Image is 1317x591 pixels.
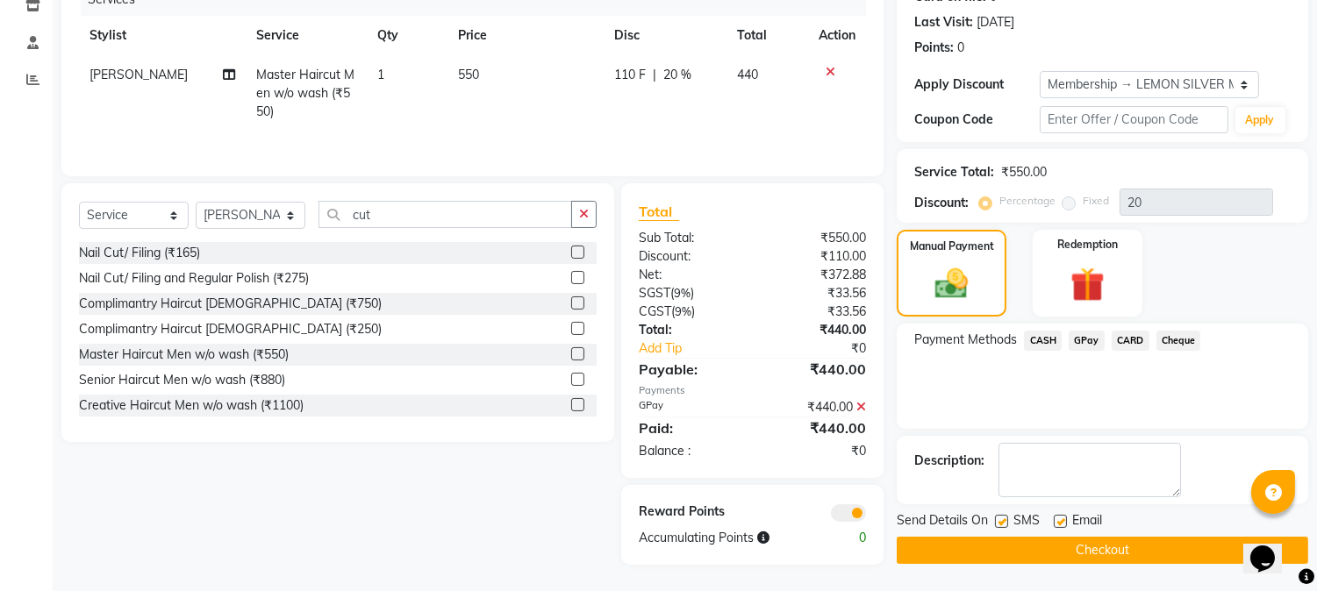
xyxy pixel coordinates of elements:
div: Discount: [914,194,969,212]
div: Reward Points [626,502,753,522]
div: Creative Haircut Men w/o wash (₹1100) [79,396,304,415]
th: Action [808,16,866,55]
div: ₹440.00 [753,417,880,438]
th: Disc [604,16,726,55]
th: Stylist [79,16,246,55]
img: _cash.svg [925,265,977,303]
span: 110 F [614,66,646,84]
div: ( ) [626,284,753,303]
div: Coupon Code [914,110,1040,129]
label: Redemption [1057,237,1118,253]
span: Total [639,203,679,221]
span: CGST [639,303,671,319]
div: ₹550.00 [1001,163,1047,182]
div: ( ) [626,303,753,321]
div: GPay [626,398,753,417]
div: ₹440.00 [753,359,880,380]
div: ₹440.00 [753,398,880,417]
div: ₹0 [753,442,880,460]
div: Nail Cut/ Filing (₹165) [79,244,200,262]
span: Master Haircut Men w/o wash (₹550) [256,67,354,119]
div: Complimantry Haircut [DEMOGRAPHIC_DATA] (₹750) [79,295,382,313]
div: ₹550.00 [753,229,880,247]
div: Nail Cut/ Filing and Regular Polish (₹275) [79,269,309,288]
div: ₹33.56 [753,303,880,321]
input: Search or Scan [319,201,572,228]
button: Checkout [897,537,1308,564]
div: 0 [957,39,964,57]
span: 440 [737,67,758,82]
a: Add Tip [626,339,774,358]
span: 550 [458,67,479,82]
div: Senior Haircut Men w/o wash (₹880) [79,371,285,389]
div: Apply Discount [914,75,1040,94]
th: Service [246,16,367,55]
div: Points: [914,39,954,57]
iframe: chat widget [1243,521,1299,573]
span: Cheque [1156,331,1201,351]
span: Payment Methods [914,331,1017,349]
span: SGST [639,285,670,301]
div: Paid: [626,417,753,438]
span: 9% [674,286,691,300]
label: Fixed [1083,193,1109,209]
div: Discount: [626,247,753,266]
div: Description: [914,452,984,470]
span: 1 [377,67,384,82]
div: Last Visit: [914,13,973,32]
div: Complimantry Haircut [DEMOGRAPHIC_DATA] (₹250) [79,320,382,338]
th: Total [726,16,809,55]
span: SMS [1013,511,1040,533]
label: Manual Payment [910,239,994,254]
label: Percentage [999,193,1056,209]
span: Send Details On [897,511,988,533]
div: Service Total: [914,163,994,182]
span: CASH [1024,331,1062,351]
div: ₹0 [774,339,880,358]
th: Price [447,16,604,55]
div: Sub Total: [626,229,753,247]
div: Payable: [626,359,753,380]
span: GPay [1069,331,1105,351]
th: Qty [367,16,447,55]
div: ₹440.00 [753,321,880,339]
span: Email [1072,511,1102,533]
div: ₹372.88 [753,266,880,284]
div: ₹110.00 [753,247,880,266]
div: Balance : [626,442,753,460]
span: CARD [1112,331,1149,351]
span: 20 % [663,66,691,84]
div: Master Haircut Men w/o wash (₹550) [79,345,289,364]
div: ₹33.56 [753,284,880,303]
input: Enter Offer / Coupon Code [1040,106,1228,133]
div: Total: [626,321,753,339]
div: 0 [816,529,879,547]
button: Apply [1235,107,1285,133]
img: _gift.svg [1060,263,1115,306]
div: [DATE] [977,13,1014,32]
div: Accumulating Points [626,529,816,547]
span: 9% [675,304,691,318]
span: | [653,66,656,84]
div: Net: [626,266,753,284]
div: Payments [639,383,866,398]
span: [PERSON_NAME] [89,67,188,82]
